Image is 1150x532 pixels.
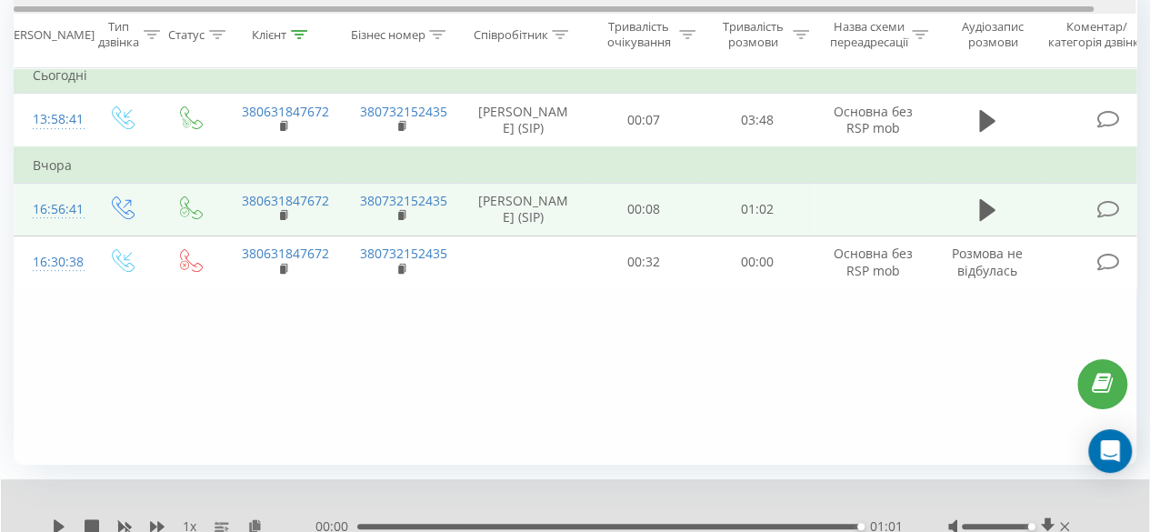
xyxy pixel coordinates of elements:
div: Співробітник [473,26,547,42]
td: 00:32 [587,236,701,288]
div: Клієнт [252,26,286,42]
div: Назва схеми переадресації [829,19,907,50]
td: [PERSON_NAME] (SIP) [460,94,587,147]
div: [PERSON_NAME] [3,26,95,42]
td: [PERSON_NAME] (SIP) [460,183,587,236]
div: Бізнес номер [350,26,425,42]
div: Статус [168,26,205,42]
a: 380631847672 [242,245,329,262]
div: Коментар/категорія дзвінка [1044,19,1150,50]
a: 380732152435 [360,245,447,262]
td: 00:00 [701,236,815,288]
div: Тривалість розмови [716,19,788,50]
div: Тип дзвінка [98,19,139,50]
div: Аудіозапис розмови [948,19,1036,50]
a: 380732152435 [360,192,447,209]
div: 13:58:41 [33,102,69,137]
div: 16:30:38 [33,245,69,280]
td: 03:48 [701,94,815,147]
a: 380631847672 [242,103,329,120]
td: 00:07 [587,94,701,147]
div: Accessibility label [857,523,865,530]
a: 380732152435 [360,103,447,120]
td: Основна без RSP mob [815,236,933,288]
div: Open Intercom Messenger [1088,429,1132,473]
div: Accessibility label [1027,523,1035,530]
div: Тривалість очікування [603,19,675,50]
a: 380631847672 [242,192,329,209]
span: Розмова не відбулась [952,245,1023,278]
td: 00:08 [587,183,701,236]
div: 16:56:41 [33,192,69,227]
td: Основна без RSP mob [815,94,933,147]
td: 01:02 [701,183,815,236]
